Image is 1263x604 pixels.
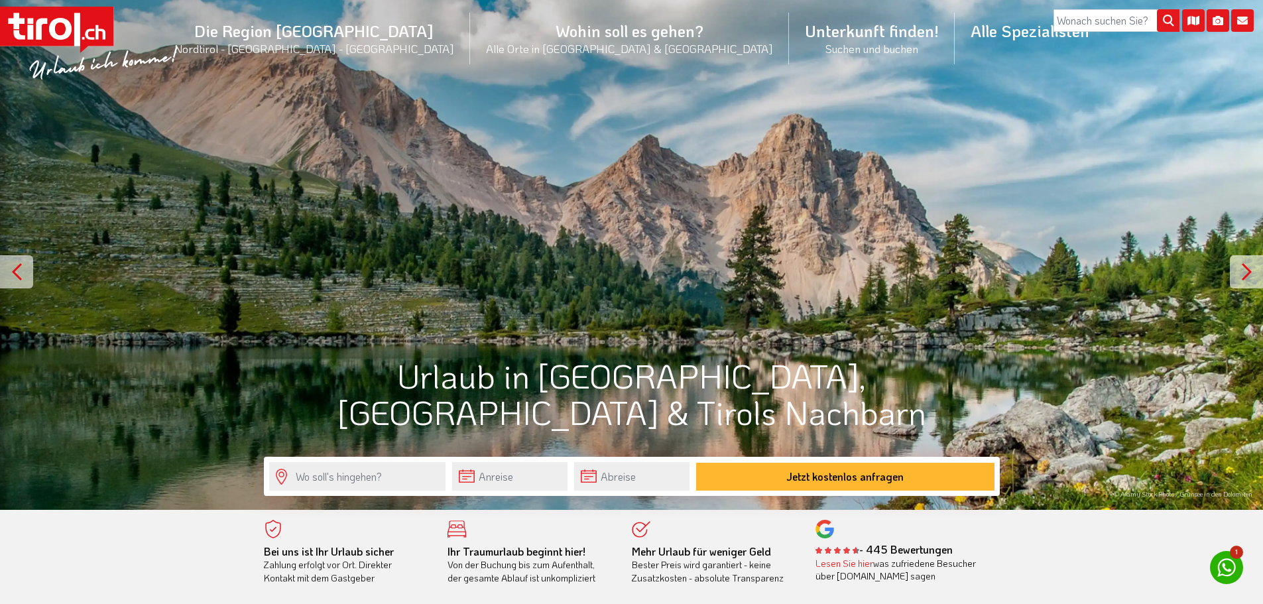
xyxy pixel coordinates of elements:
input: Anreise [452,462,568,491]
input: Wo soll's hingehen? [269,462,446,491]
input: Abreise [574,462,690,491]
button: Jetzt kostenlos anfragen [696,463,994,491]
i: Karte öffnen [1182,9,1205,32]
a: Lesen Sie hier [815,557,873,570]
small: Suchen und buchen [805,41,939,56]
div: Zahlung erfolgt vor Ort. Direkter Kontakt mit dem Gastgeber [264,545,428,585]
i: Kontakt [1231,9,1254,32]
a: Unterkunft finden!Suchen und buchen [789,6,955,70]
a: 1 [1210,551,1243,584]
input: Wonach suchen Sie? [1053,9,1179,32]
div: Von der Buchung bis zum Aufenthalt, der gesamte Ablauf ist unkompliziert [448,545,612,585]
b: Mehr Urlaub für weniger Geld [632,544,771,558]
div: was zufriedene Besucher über [DOMAIN_NAME] sagen [815,557,980,583]
small: Nordtirol - [GEOGRAPHIC_DATA] - [GEOGRAPHIC_DATA] [174,41,454,56]
b: - 445 Bewertungen [815,542,953,556]
i: Fotogalerie [1207,9,1229,32]
span: 1 [1230,546,1243,559]
b: Bei uns ist Ihr Urlaub sicher [264,544,394,558]
a: Wohin soll es gehen?Alle Orte in [GEOGRAPHIC_DATA] & [GEOGRAPHIC_DATA] [470,6,789,70]
a: Die Region [GEOGRAPHIC_DATA]Nordtirol - [GEOGRAPHIC_DATA] - [GEOGRAPHIC_DATA] [158,6,470,70]
a: Alle Spezialisten [955,6,1105,56]
b: Ihr Traumurlaub beginnt hier! [448,544,585,558]
small: Alle Orte in [GEOGRAPHIC_DATA] & [GEOGRAPHIC_DATA] [486,41,773,56]
div: Bester Preis wird garantiert - keine Zusatzkosten - absolute Transparenz [632,545,796,585]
